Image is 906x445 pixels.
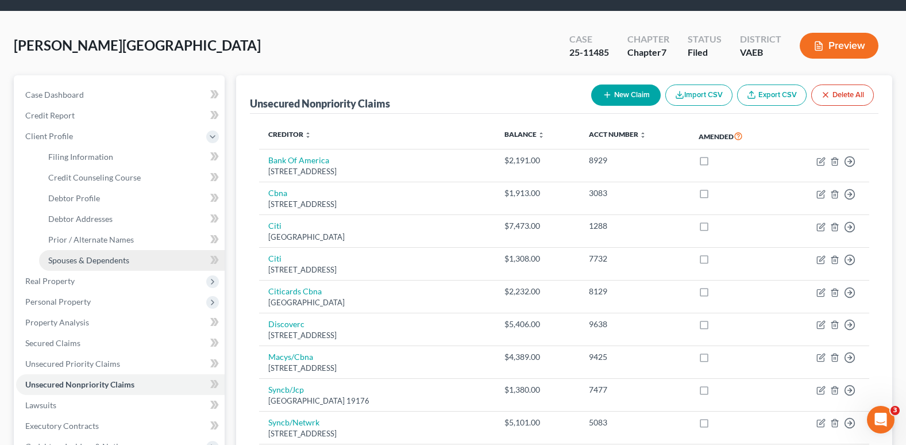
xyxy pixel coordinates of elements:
[268,188,287,198] a: Cbna
[268,286,322,296] a: Citicards Cbna
[48,255,129,265] span: Spouses & Dependents
[25,359,120,369] span: Unsecured Priority Claims
[890,406,900,415] span: 3
[39,250,225,271] a: Spouses & Dependents
[589,351,680,363] div: 9425
[16,105,225,126] a: Credit Report
[591,85,661,106] button: New Claim
[16,312,225,333] a: Property Analysis
[688,46,722,59] div: Filed
[569,33,609,46] div: Case
[268,155,329,165] a: Bank Of America
[589,253,680,264] div: 7732
[504,155,570,166] div: $2,191.00
[16,374,225,395] a: Unsecured Nonpriority Claims
[39,167,225,188] a: Credit Counseling Course
[504,286,570,297] div: $2,232.00
[504,187,570,199] div: $1,913.00
[16,395,225,416] a: Lawsuits
[589,417,680,428] div: 5083
[39,147,225,167] a: Filing Information
[268,199,485,210] div: [STREET_ADDRESS]
[25,317,89,327] span: Property Analysis
[661,47,666,57] span: 7
[800,33,878,59] button: Preview
[25,110,75,120] span: Credit Report
[688,33,722,46] div: Status
[268,297,485,308] div: [GEOGRAPHIC_DATA]
[504,220,570,232] div: $7,473.00
[39,209,225,229] a: Debtor Addresses
[25,400,56,410] span: Lawsuits
[665,85,732,106] button: Import CSV
[589,286,680,297] div: 8129
[589,155,680,166] div: 8929
[504,319,570,330] div: $5,406.00
[25,131,73,141] span: Client Profile
[504,253,570,264] div: $1,308.00
[268,319,304,329] a: Discoverc
[39,229,225,250] a: Prior / Alternate Names
[639,132,646,139] i: unfold_more
[268,330,485,341] div: [STREET_ADDRESS]
[16,416,225,436] a: Executory Contracts
[16,85,225,105] a: Case Dashboard
[504,130,545,139] a: Balance unfold_more
[569,46,609,59] div: 25-11485
[504,417,570,428] div: $5,101.00
[589,130,646,139] a: Acct Number unfold_more
[48,152,113,162] span: Filing Information
[14,37,261,53] span: [PERSON_NAME][GEOGRAPHIC_DATA]
[589,187,680,199] div: 3083
[689,123,780,149] th: Amended
[867,406,895,434] iframe: Intercom live chat
[268,396,485,406] div: [GEOGRAPHIC_DATA] 19176
[25,338,80,348] span: Secured Claims
[25,276,75,286] span: Real Property
[16,333,225,354] a: Secured Claims
[268,232,485,243] div: [GEOGRAPHIC_DATA]
[16,354,225,374] a: Unsecured Priority Claims
[589,319,680,330] div: 9638
[268,166,485,177] div: [STREET_ADDRESS]
[268,428,485,439] div: [STREET_ADDRESS]
[268,221,282,231] a: Citi
[737,85,807,106] a: Export CSV
[25,90,84,99] span: Case Dashboard
[504,351,570,363] div: $4,389.00
[740,46,781,59] div: VAEB
[268,363,485,374] div: [STREET_ADDRESS]
[627,33,669,46] div: Chapter
[304,132,311,139] i: unfold_more
[268,417,319,427] a: Syncb/Netwrk
[268,130,311,139] a: Creditor unfold_more
[740,33,781,46] div: District
[25,297,91,306] span: Personal Property
[250,97,390,110] div: Unsecured Nonpriority Claims
[48,235,134,244] span: Prior / Alternate Names
[811,85,874,106] button: Delete All
[627,46,669,59] div: Chapter
[25,421,99,431] span: Executory Contracts
[268,264,485,275] div: [STREET_ADDRESS]
[268,352,313,362] a: Macys/Cbna
[504,384,570,396] div: $1,380.00
[538,132,545,139] i: unfold_more
[48,172,141,182] span: Credit Counseling Course
[25,379,134,389] span: Unsecured Nonpriority Claims
[48,214,113,224] span: Debtor Addresses
[268,254,282,263] a: Citi
[589,384,680,396] div: 7477
[39,188,225,209] a: Debtor Profile
[48,193,100,203] span: Debtor Profile
[589,220,680,232] div: 1288
[268,385,304,394] a: Syncb/Jcp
